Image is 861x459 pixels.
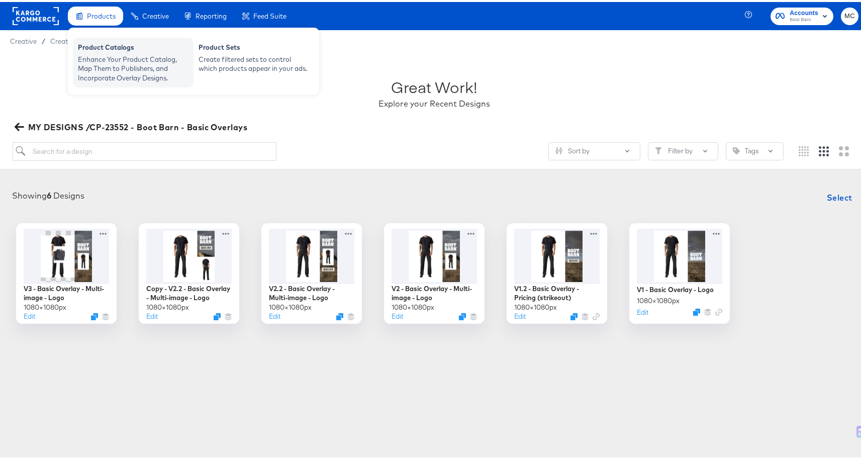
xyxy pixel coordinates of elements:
div: V1.2 - Basic Overlay - Pricing (strikeout)1080×1080pxEditDuplicate [507,221,607,322]
div: 1080 × 1080 px [392,301,434,310]
svg: Duplicate [570,311,578,318]
div: 1080 × 1080 px [146,301,189,310]
button: Edit [392,310,403,319]
svg: Large grid [839,144,849,154]
svg: Duplicate [693,307,700,314]
button: MY DESIGNS /CP-23552 - Boot Barn - Basic Overlays [13,118,252,132]
button: Edit [24,310,35,319]
div: Copy - V2.2 - Basic Overlay - Multi-image - Logo1080×1080pxEditDuplicate [139,221,239,322]
svg: Medium grid [819,144,829,154]
strong: 6 [47,189,52,199]
div: V2 - Basic Overlay - Multi-image - Logo1080×1080pxEditDuplicate [384,221,485,322]
button: AccountsBoot Barn [771,6,833,23]
span: MY DESIGNS /CP-23552 - Boot Barn - Basic Overlays [17,118,248,132]
div: Great Work! [392,74,477,96]
div: V3 - Basic Overlay - Multi-image - Logo1080×1080pxEditDuplicate [16,221,117,322]
div: V1 - Basic Overlay - Logo [637,283,714,293]
button: Edit [637,306,648,315]
span: Accounts [790,6,818,17]
div: V1.2 - Basic Overlay - Pricing (strikeout) [514,282,600,301]
svg: Link [593,311,600,318]
button: FilterFilter by [648,140,718,158]
div: V2.2 - Basic Overlay - Multi-image - Logo1080×1080pxEditDuplicate [261,221,362,322]
span: Select [827,189,852,203]
div: V2 - Basic Overlay - Multi-image - Logo [392,282,477,301]
div: 1080 × 1080 px [24,301,66,310]
div: V1 - Basic Overlay - Logo1080×1080pxEditDuplicate [629,221,730,322]
svg: Duplicate [336,311,343,318]
div: V2.2 - Basic Overlay - Multi-image - Logo [269,282,354,301]
button: MC [841,6,858,23]
div: V3 - Basic Overlay - Multi-image - Logo [24,282,109,301]
span: Reporting [196,10,227,18]
a: Creative Home [50,35,97,43]
svg: Duplicate [459,311,466,318]
button: SlidersSort by [548,140,640,158]
svg: Filter [655,145,662,152]
span: Boot Barn [790,14,818,22]
span: / [37,35,50,43]
button: Edit [146,310,158,319]
div: 1080 × 1080 px [269,301,312,310]
div: Copy - V2.2 - Basic Overlay - Multi-image - Logo [146,282,232,301]
div: 1080 × 1080 px [637,294,680,304]
div: 1080 × 1080 px [514,301,557,310]
svg: Small grid [799,144,809,154]
button: TagTags [726,140,784,158]
span: MC [845,9,854,20]
span: Creative [10,35,37,43]
svg: Duplicate [91,311,98,318]
svg: Duplicate [214,311,221,318]
svg: Sliders [555,145,562,152]
svg: Link [715,307,722,314]
span: Feed Suite [253,10,286,18]
button: Select [823,186,856,206]
svg: Tag [733,145,740,152]
span: Products [87,10,116,18]
span: Creative [142,10,169,18]
div: Showing Designs [13,188,85,200]
button: Edit [514,310,526,319]
button: Edit [269,310,280,319]
div: Explore your Recent Designs [378,96,490,108]
input: Search for a design [13,140,277,159]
